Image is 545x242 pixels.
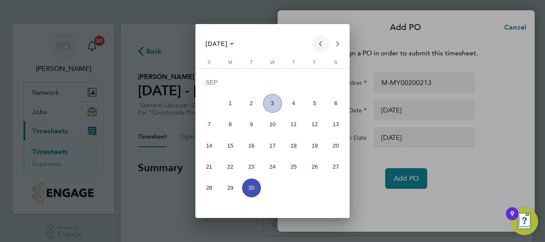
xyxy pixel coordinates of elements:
[206,40,228,47] span: [DATE]
[325,156,346,177] button: September 27, 2025
[262,93,283,114] button: September 3, 2025
[221,178,240,197] span: 29
[305,115,324,134] span: 12
[326,94,345,113] span: 6
[263,94,282,113] span: 3
[284,94,303,113] span: 4
[199,177,220,198] button: September 28, 2025
[284,136,303,155] span: 18
[228,60,232,65] span: M
[263,115,282,134] span: 10
[242,178,261,197] span: 30
[326,136,345,155] span: 20
[305,94,324,113] span: 5
[207,60,210,65] span: S
[326,115,345,134] span: 13
[284,157,303,176] span: 25
[262,156,283,177] button: September 24, 2025
[304,93,325,114] button: September 5, 2025
[242,115,261,134] span: 9
[200,115,219,134] span: 7
[221,115,240,134] span: 8
[220,93,241,114] button: September 1, 2025
[241,93,262,114] button: September 2, 2025
[283,93,304,114] button: September 4, 2025
[326,157,345,176] span: 27
[304,156,325,177] button: September 26, 2025
[262,135,283,156] button: September 17, 2025
[263,136,282,155] span: 17
[202,36,238,51] button: Choose month and year
[241,114,262,135] button: September 9, 2025
[312,35,329,52] button: Previous month
[242,157,261,176] span: 23
[292,60,295,65] span: T
[199,135,220,156] button: September 14, 2025
[283,135,304,156] button: September 18, 2025
[241,156,262,177] button: September 23, 2025
[262,114,283,135] button: September 10, 2025
[510,214,514,225] div: 9
[263,157,282,176] span: 24
[325,93,346,114] button: September 6, 2025
[305,157,324,176] span: 26
[221,157,240,176] span: 22
[511,208,538,235] button: Open Resource Center, 9 new notifications
[313,60,316,65] span: F
[200,157,219,176] span: 21
[220,156,241,177] button: September 22, 2025
[221,136,240,155] span: 15
[220,177,241,198] button: September 29, 2025
[220,114,241,135] button: September 8, 2025
[221,94,240,113] span: 1
[270,60,275,65] span: W
[199,156,220,177] button: September 21, 2025
[334,60,337,65] span: S
[242,94,261,113] span: 2
[325,135,346,156] button: September 20, 2025
[241,177,262,198] button: September 30, 2025
[241,135,262,156] button: September 16, 2025
[199,114,220,135] button: September 7, 2025
[199,72,347,93] td: SEP
[304,114,325,135] button: September 12, 2025
[304,135,325,156] button: September 19, 2025
[242,136,261,155] span: 16
[283,114,304,135] button: September 11, 2025
[220,135,241,156] button: September 15, 2025
[284,115,303,134] span: 11
[283,156,304,177] button: September 25, 2025
[200,136,219,155] span: 14
[200,178,219,197] span: 28
[329,35,346,52] button: Next month
[305,136,324,155] span: 19
[250,60,253,65] span: T
[325,114,346,135] button: September 13, 2025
